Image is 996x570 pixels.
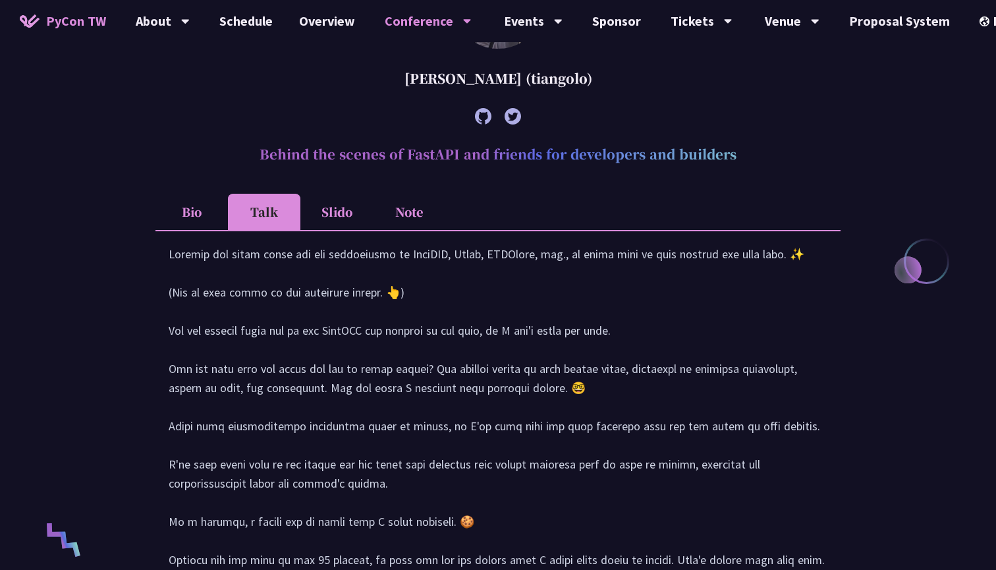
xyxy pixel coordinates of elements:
li: Note [373,194,445,230]
h2: Behind the scenes of FastAPI and friends for developers and builders [155,134,841,174]
div: [PERSON_NAME] (tiangolo) [155,59,841,98]
li: Slido [300,194,373,230]
li: Talk [228,194,300,230]
a: PyCon TW [7,5,119,38]
li: Bio [155,194,228,230]
span: PyCon TW [46,11,106,31]
img: Locale Icon [980,16,993,26]
img: Home icon of PyCon TW 2025 [20,14,40,28]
